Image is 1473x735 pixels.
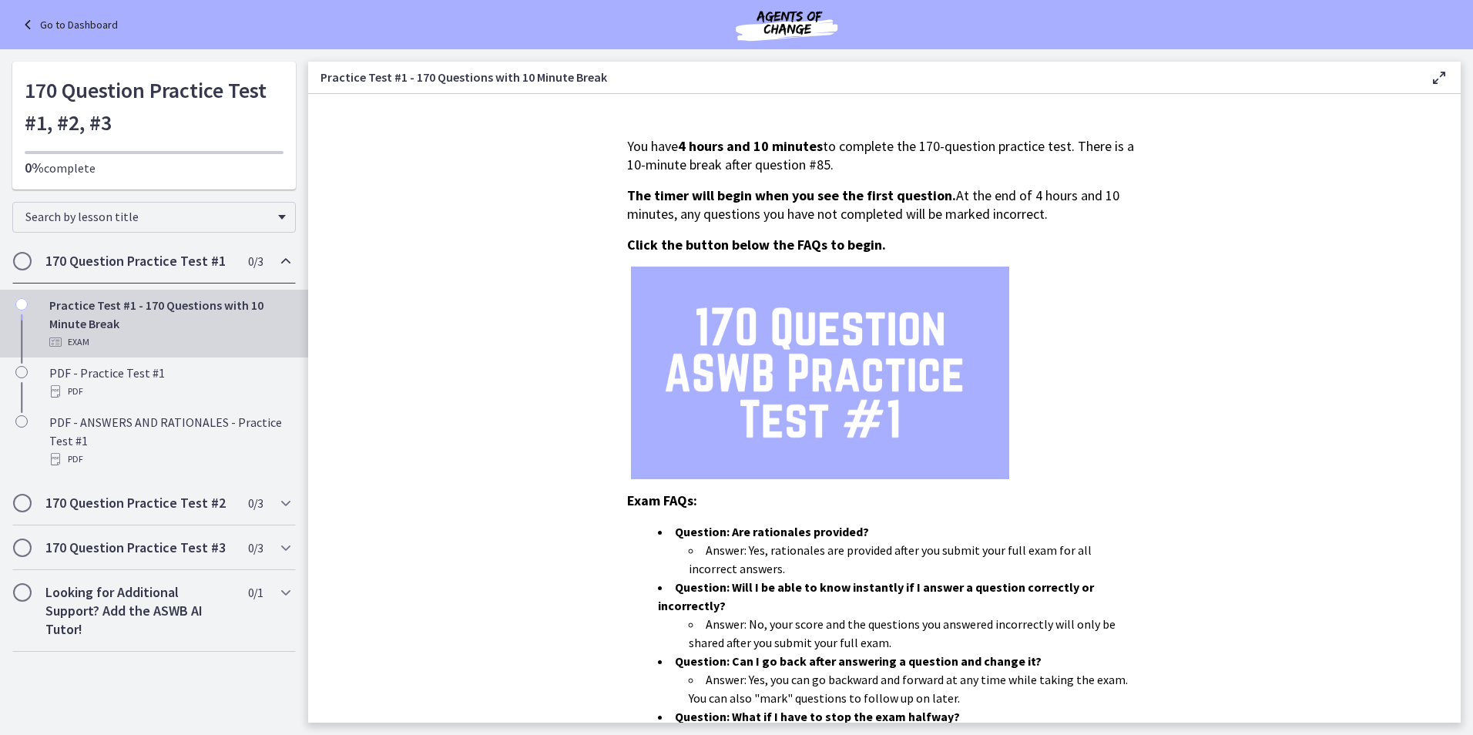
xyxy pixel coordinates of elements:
img: 1.png [631,267,1009,479]
h2: Looking for Additional Support? Add the ASWB AI Tutor! [45,583,233,639]
div: PDF - ANSWERS AND RATIONALES - Practice Test #1 [49,413,290,468]
h3: Practice Test #1 - 170 Questions with 10 Minute Break [320,68,1405,86]
h2: 170 Question Practice Test #3 [45,539,233,557]
span: 0 / 3 [248,494,263,512]
p: complete [25,159,284,177]
div: PDF [49,382,290,401]
div: Search by lesson title [12,202,296,233]
li: Answer: Yes, rationales are provided after you submit your full exam for all incorrect answers. [689,541,1142,578]
h2: 170 Question Practice Test #1 [45,252,233,270]
div: Practice Test #1 - 170 Questions with 10 Minute Break [49,296,290,351]
img: Agents of Change [694,6,879,43]
span: At the end of 4 hours and 10 minutes, any questions you have not completed will be marked incorrect. [627,186,1119,223]
span: You have to complete the 170-question practice test. There is a 10-minute break after question #85. [627,137,1134,173]
span: 0 / 3 [248,539,263,557]
li: Answer: Yes, you can go backward and forward at any time while taking the exam. You can also "mar... [689,670,1142,707]
strong: Question: Can I go back after answering a question and change it? [675,653,1042,669]
span: 0% [25,159,44,176]
li: Answer: No, your score and the questions you answered incorrectly will only be shared after you s... [689,615,1142,652]
strong: Question: Are rationales provided? [675,524,869,539]
h1: 170 Question Practice Test #1, #2, #3 [25,74,284,139]
h2: 170 Question Practice Test #2 [45,494,233,512]
span: Exam FAQs: [627,492,697,509]
div: PDF - Practice Test #1 [49,364,290,401]
span: The timer will begin when you see the first question. [627,186,956,204]
div: PDF [49,450,290,468]
span: Search by lesson title [25,209,270,224]
strong: Question: What if I have to stop the exam halfway? [675,709,960,724]
div: Exam [49,333,290,351]
span: Click the button below the FAQs to begin. [627,236,886,253]
a: Go to Dashboard [18,15,118,34]
span: 0 / 1 [248,583,263,602]
strong: 4 hours and 10 minutes [678,137,823,155]
span: 0 / 3 [248,252,263,270]
strong: Question: Will I be able to know instantly if I answer a question correctly or incorrectly? [658,579,1094,613]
